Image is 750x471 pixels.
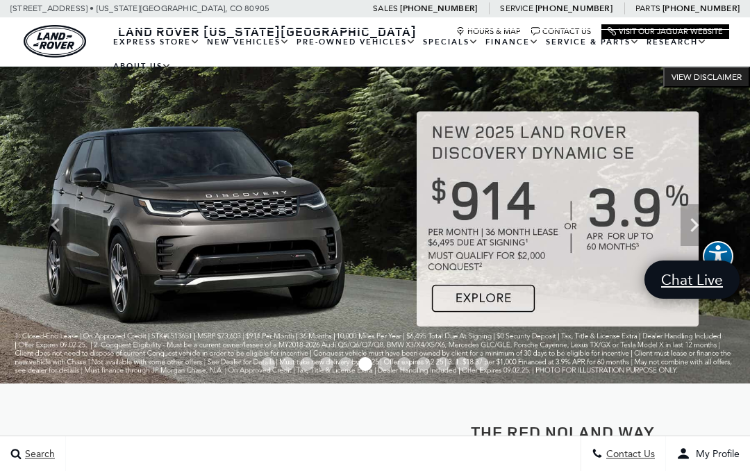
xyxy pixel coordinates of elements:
a: Service & Parts [542,30,643,54]
a: [STREET_ADDRESS] • [US_STATE][GEOGRAPHIC_DATA], CO 80905 [10,3,269,13]
a: Finance [482,30,542,54]
a: About Us [110,54,175,78]
a: Land Rover [US_STATE][GEOGRAPHIC_DATA] [110,23,425,40]
span: Go to slide 1 [261,357,275,371]
a: land-rover [24,25,86,58]
span: Land Rover [US_STATE][GEOGRAPHIC_DATA] [118,23,417,40]
span: Go to slide 8 [397,357,411,371]
span: Go to slide 2 [281,357,294,371]
button: Open user profile menu [666,436,750,471]
a: Pre-Owned Vehicles [293,30,419,54]
a: Specials [419,30,482,54]
div: Next [681,204,708,246]
a: [PHONE_NUMBER] [662,3,740,14]
a: [PHONE_NUMBER] [400,3,477,14]
span: Go to slide 12 [475,357,489,371]
img: Land Rover [24,25,86,58]
span: Go to slide 9 [417,357,431,371]
a: Research [643,30,710,54]
span: Go to slide 10 [436,357,450,371]
a: Contact Us [531,27,591,36]
span: My Profile [690,448,740,460]
span: Go to slide 5 [339,357,353,371]
a: New Vehicles [203,30,293,54]
span: Chat Live [654,270,730,289]
button: Explore your accessibility options [703,241,733,272]
a: [PHONE_NUMBER] [535,3,612,14]
div: Previous [42,204,69,246]
h2: The Red Noland Way [385,423,740,441]
a: Hours & Map [456,27,521,36]
span: Go to slide 4 [319,357,333,371]
aside: Accessibility Help Desk [703,241,733,274]
span: Go to slide 6 [358,357,372,371]
a: Visit Our Jaguar Website [608,27,723,36]
span: Search [22,448,55,460]
span: Service [500,3,533,13]
span: Parts [635,3,660,13]
nav: Main Navigation [110,30,729,78]
span: Go to slide 3 [300,357,314,371]
a: Chat Live [644,261,740,299]
span: Go to slide 7 [378,357,392,371]
span: Go to slide 11 [456,357,469,371]
a: EXPRESS STORE [110,30,203,54]
span: Sales [373,3,398,13]
span: Contact Us [603,448,655,460]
